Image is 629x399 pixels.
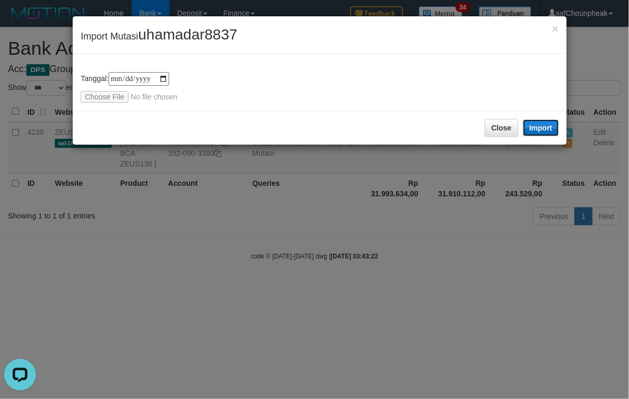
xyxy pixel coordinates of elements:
[81,31,237,42] span: Import Mutasi
[552,23,558,34] button: Close
[138,26,237,43] span: uhamadar8837
[4,4,36,36] button: Open LiveChat chat widget
[552,23,558,35] span: ×
[523,119,559,136] button: Import
[81,72,558,103] div: Tanggal:
[485,119,518,137] button: Close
